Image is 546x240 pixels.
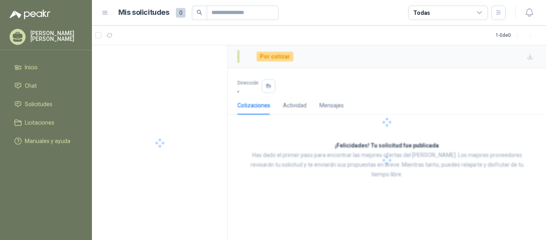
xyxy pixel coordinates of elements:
[176,8,185,18] span: 0
[25,81,37,90] span: Chat
[10,97,82,112] a: Solicitudes
[496,29,536,42] div: 1 - 0 de 0
[413,8,430,17] div: Todas
[10,10,50,19] img: Logo peakr
[10,78,82,93] a: Chat
[10,60,82,75] a: Inicio
[25,137,70,145] span: Manuales y ayuda
[10,133,82,149] a: Manuales y ayuda
[30,30,82,42] p: [PERSON_NAME] [PERSON_NAME]
[10,115,82,130] a: Licitaciones
[118,7,169,18] h1: Mis solicitudes
[25,63,38,72] span: Inicio
[25,118,54,127] span: Licitaciones
[25,100,52,109] span: Solicitudes
[197,10,202,15] span: search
